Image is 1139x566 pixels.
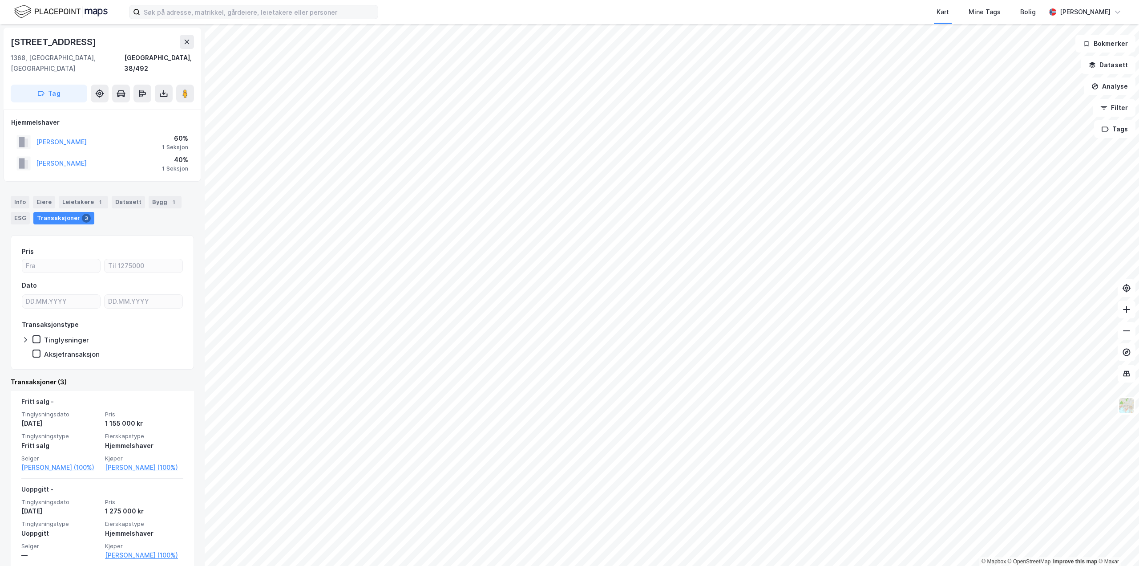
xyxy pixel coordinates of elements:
div: 1368, [GEOGRAPHIC_DATA], [GEOGRAPHIC_DATA] [11,53,124,74]
button: Datasett [1081,56,1135,74]
div: ESG [11,212,30,224]
div: 60% [162,133,188,144]
div: Dato [22,280,37,291]
img: Z [1118,397,1135,414]
div: 1 Seksjon [162,165,188,172]
div: 1 [169,198,178,207]
a: [PERSON_NAME] (100%) [105,462,183,473]
a: Improve this map [1053,558,1097,565]
div: Aksjetransaksjon [44,350,100,358]
div: 1 155 000 kr [105,418,183,429]
div: Transaksjoner [33,212,94,224]
div: Pris [22,246,34,257]
div: 1 [96,198,105,207]
button: Filter [1093,99,1135,117]
div: Bygg [149,196,182,208]
span: Pris [105,411,183,418]
div: Datasett [112,196,145,208]
div: Hjemmelshaver [105,440,183,451]
div: [DATE] [21,506,100,517]
input: DD.MM.YYYY [22,295,100,308]
a: Mapbox [981,558,1006,565]
input: Søk på adresse, matrikkel, gårdeiere, leietakere eller personer [140,5,378,19]
button: Tags [1094,120,1135,138]
span: Tinglysningsdato [21,411,100,418]
div: Uoppgitt [21,528,100,539]
div: Fritt salg [21,440,100,451]
span: Eierskapstype [105,520,183,528]
input: DD.MM.YYYY [105,295,182,308]
div: Eiere [33,196,55,208]
div: Uoppgitt - [21,484,53,498]
a: OpenStreetMap [1008,558,1051,565]
span: Kjøper [105,455,183,462]
button: Analyse [1084,77,1135,95]
div: Transaksjonstype [22,319,79,330]
div: Kontrollprogram for chat [1095,523,1139,566]
div: Tinglysninger [44,336,89,344]
div: 1 275 000 kr [105,506,183,517]
span: Selger [21,542,100,550]
div: Hjemmelshaver [105,528,183,539]
div: [STREET_ADDRESS] [11,35,98,49]
div: 1 Seksjon [162,144,188,151]
span: Selger [21,455,100,462]
img: logo.f888ab2527a4732fd821a326f86c7f29.svg [14,4,108,20]
div: Info [11,196,29,208]
div: Mine Tags [969,7,1001,17]
span: Tinglysningsdato [21,498,100,506]
span: Pris [105,498,183,506]
span: Tinglysningstype [21,520,100,528]
button: Tag [11,85,87,102]
button: Bokmerker [1075,35,1135,53]
span: Tinglysningstype [21,432,100,440]
a: [PERSON_NAME] (100%) [21,462,100,473]
span: Eierskapstype [105,432,183,440]
input: Til 1275000 [105,259,182,273]
div: [DATE] [21,418,100,429]
div: Transaksjoner (3) [11,377,194,387]
div: Kart [937,7,949,17]
input: Fra [22,259,100,273]
iframe: Chat Widget [1095,523,1139,566]
div: [PERSON_NAME] [1060,7,1111,17]
a: [PERSON_NAME] (100%) [105,550,183,561]
div: — [21,550,100,561]
div: 40% [162,155,188,165]
div: Leietakere [59,196,108,208]
div: Bolig [1020,7,1036,17]
div: 3 [82,214,91,223]
div: Hjemmelshaver [11,117,194,128]
div: Fritt salg - [21,396,54,411]
span: Kjøper [105,542,183,550]
div: [GEOGRAPHIC_DATA], 38/492 [124,53,194,74]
